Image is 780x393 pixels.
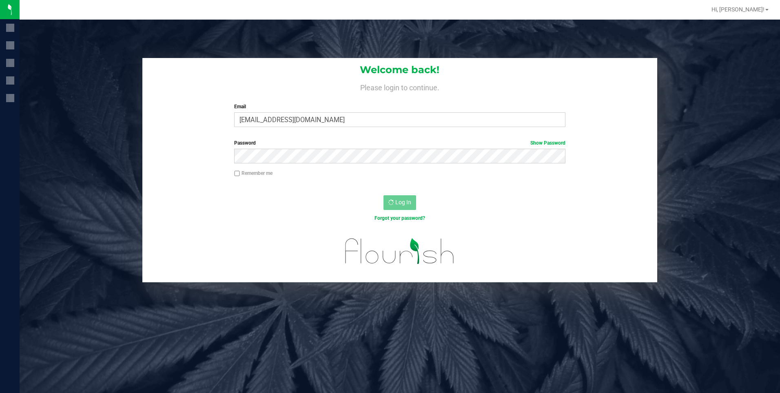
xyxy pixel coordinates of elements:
[395,199,411,205] span: Log In
[234,170,273,177] label: Remember me
[234,103,565,110] label: Email
[530,140,565,146] a: Show Password
[142,82,658,92] h4: Please login to continue.
[711,6,764,13] span: Hi, [PERSON_NAME]!
[374,215,425,221] a: Forgot your password?
[383,195,416,210] button: Log In
[142,65,658,75] h1: Welcome back!
[234,171,240,176] input: Remember me
[335,230,464,272] img: flourish_logo.svg
[234,140,256,146] span: Password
